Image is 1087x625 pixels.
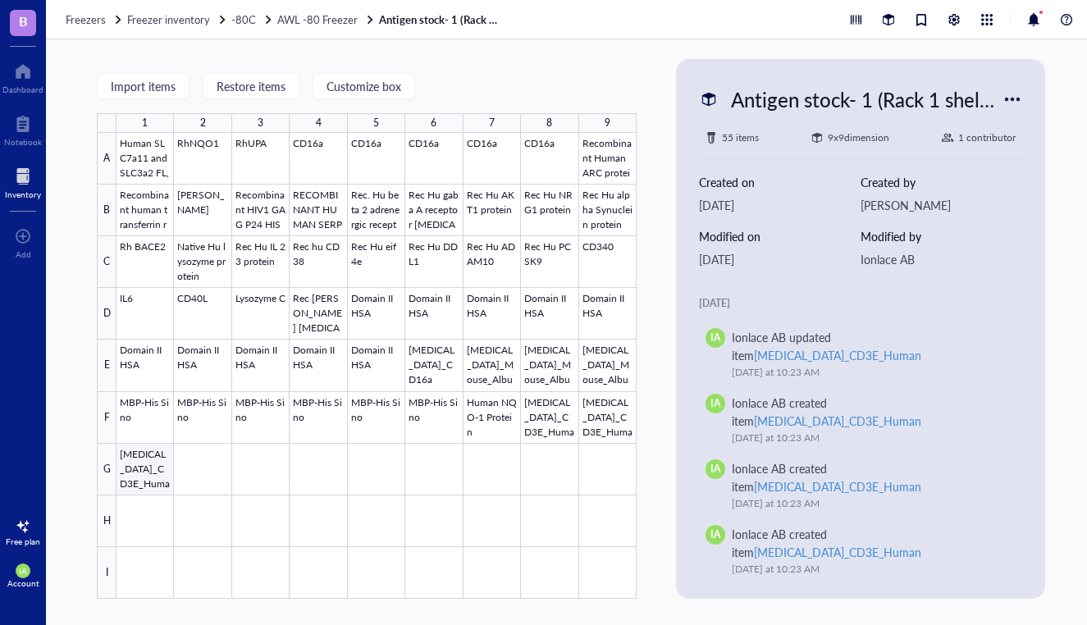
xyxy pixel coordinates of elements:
[699,453,1022,518] a: IAIonlace AB created item[MEDICAL_DATA]_CD3E_Human[DATE] at 10:23 AM
[258,113,263,133] div: 3
[327,80,401,93] span: Customize box
[316,113,322,133] div: 4
[699,387,1022,453] a: IAIonlace AB created item[MEDICAL_DATA]_CD3E_Human[DATE] at 10:23 AM
[861,227,1022,245] div: Modified by
[732,394,1003,430] div: Ionlace AB created item
[722,130,759,146] div: 55 items
[97,73,190,99] button: Import items
[710,462,720,477] span: IA
[5,163,41,199] a: Inventory
[203,73,299,99] button: Restore items
[97,288,116,340] div: D
[97,392,116,444] div: F
[828,130,889,146] div: 9 x 9 dimension
[97,236,116,288] div: C
[732,328,1003,364] div: Ionlace AB updated item
[699,518,1022,584] a: IAIonlace AB created item[MEDICAL_DATA]_CD3E_Human[DATE] at 10:23 AM
[710,527,720,542] span: IA
[4,111,42,147] a: Notebook
[732,459,1003,495] div: Ionlace AB created item
[699,322,1022,387] a: IAIonlace AB updated item[MEDICAL_DATA]_CD3E_Human[DATE] at 10:23 AM
[861,196,1022,214] div: [PERSON_NAME]
[699,295,1022,312] div: [DATE]
[200,113,206,133] div: 2
[6,536,40,546] div: Free plan
[605,113,610,133] div: 9
[489,113,495,133] div: 7
[431,113,436,133] div: 6
[231,11,256,27] span: -80C
[699,173,861,191] div: Created on
[724,82,1003,116] div: Antigen stock- 1 (Rack 1 shelf 1)
[379,12,502,27] a: Antigen stock- 1 (Rack 1 shelf 1)
[127,11,210,27] span: Freezer inventory
[710,396,720,411] span: IA
[861,173,1022,191] div: Created by
[754,413,921,429] div: [MEDICAL_DATA]_CD3E_Human
[16,249,31,259] div: Add
[19,566,27,576] span: IA
[2,84,43,94] div: Dashboard
[97,444,116,495] div: G
[732,525,1003,561] div: Ionlace AB created item
[97,340,116,391] div: E
[313,73,415,99] button: Customize box
[97,185,116,236] div: B
[217,80,285,93] span: Restore items
[861,250,1022,268] div: Ionlace AB
[277,11,358,27] span: AWL -80 Freezer
[97,133,116,185] div: A
[142,113,148,133] div: 1
[2,58,43,94] a: Dashboard
[373,113,379,133] div: 5
[19,11,28,31] span: B
[699,227,861,245] div: Modified on
[699,250,861,268] div: [DATE]
[546,113,552,133] div: 8
[97,547,116,599] div: I
[66,11,106,27] span: Freezers
[231,12,376,27] a: -80CAWL -80 Freezer
[732,495,1003,512] div: [DATE] at 10:23 AM
[732,364,1003,381] div: [DATE] at 10:23 AM
[754,544,921,560] div: [MEDICAL_DATA]_CD3E_Human
[732,561,1003,577] div: [DATE] at 10:23 AM
[699,196,861,214] div: [DATE]
[127,12,228,27] a: Freezer inventory
[111,80,176,93] span: Import items
[97,495,116,547] div: H
[7,578,39,588] div: Account
[710,331,720,345] span: IA
[4,137,42,147] div: Notebook
[732,430,1003,446] div: [DATE] at 10:23 AM
[66,12,124,27] a: Freezers
[754,478,921,495] div: [MEDICAL_DATA]_CD3E_Human
[958,130,1016,146] div: 1 contributor
[754,347,921,363] div: [MEDICAL_DATA]_CD3E_Human
[5,189,41,199] div: Inventory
